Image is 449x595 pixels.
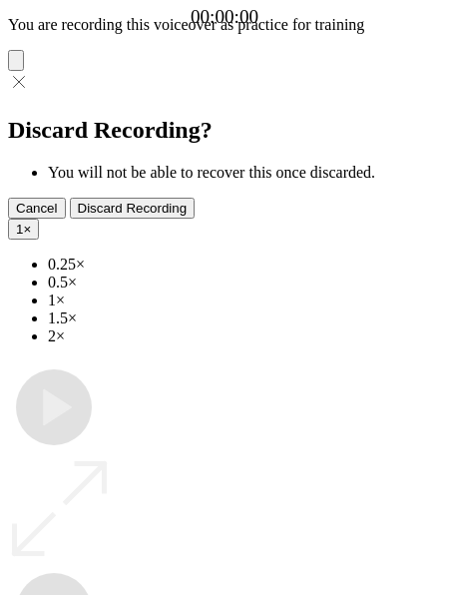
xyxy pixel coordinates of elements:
li: 0.5× [48,274,441,292]
button: Cancel [8,198,66,219]
li: 1.5× [48,309,441,327]
button: 1× [8,219,39,240]
li: 2× [48,327,441,345]
p: You are recording this voiceover as practice for training [8,16,441,34]
button: Discard Recording [70,198,196,219]
li: 1× [48,292,441,309]
a: 00:00:00 [191,6,258,28]
li: 0.25× [48,256,441,274]
h2: Discard Recording? [8,117,441,144]
li: You will not be able to recover this once discarded. [48,164,441,182]
span: 1 [16,222,23,237]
